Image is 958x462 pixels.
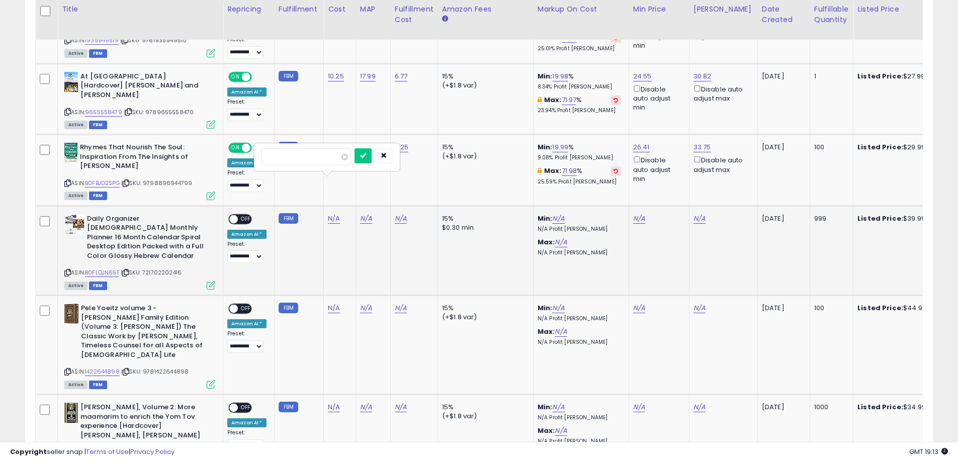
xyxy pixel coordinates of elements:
div: 1 [814,72,845,81]
span: OFF [238,215,254,223]
span: All listings currently available for purchase on Amazon [64,381,88,389]
b: Max: [538,237,555,247]
p: 8.34% Profit [PERSON_NAME] [538,83,621,90]
small: FBM [279,213,298,224]
b: Listed Price: [857,303,903,313]
span: ON [229,72,242,81]
div: Min Price [633,4,685,15]
b: Min: [538,214,553,223]
div: Amazon AI * [227,158,267,167]
i: Revert to store-level Max Markup [614,168,618,173]
a: B0FLQJN65T [85,268,119,277]
a: 33.75 [693,142,711,152]
div: [DATE] [762,72,802,81]
div: $44.99 [857,304,941,313]
a: N/A [360,303,372,313]
b: Max: [538,426,555,435]
span: FBM [89,121,107,129]
div: [PERSON_NAME] [693,4,753,15]
div: [DATE] [762,403,802,412]
a: N/A [360,214,372,224]
a: N/A [693,214,706,224]
b: Max: [544,95,562,105]
p: 25.01% Profit [PERSON_NAME] [538,45,621,52]
small: FBM [279,142,298,152]
a: N/A [693,402,706,412]
b: Listed Price: [857,142,903,152]
a: N/A [395,214,407,224]
a: 9655558479 [85,108,122,117]
a: N/A [552,214,564,224]
a: Terms of Use [86,447,129,456]
span: | SKU: 9798896944799 [121,179,192,187]
div: 15% [442,72,526,81]
small: FBM [279,303,298,313]
a: N/A [328,214,340,224]
b: Max: [538,327,555,336]
div: ASIN: [64,214,215,289]
b: Min: [538,71,553,81]
div: ASIN: [64,304,215,388]
b: Listed Price: [857,402,903,412]
div: Markup on Cost [538,4,625,15]
b: Rhymes That Nourish The Soul: Inspiration From The Insights of [PERSON_NAME] [80,143,202,173]
span: | SKU: 9789655558470 [124,108,194,116]
div: Preset: [227,169,267,192]
div: [DATE] [762,214,802,223]
div: % [538,33,621,52]
b: Min: [538,303,553,313]
b: Listed Price: [857,71,903,81]
p: N/A Profit [PERSON_NAME] [538,226,621,233]
a: 10.25 [328,71,344,81]
small: Amazon Fees. [442,15,448,24]
a: N/A [328,303,340,313]
a: 22.99 [360,142,378,152]
b: Listed Price: [857,214,903,223]
b: Min: [538,402,553,412]
div: Preset: [227,241,267,263]
a: 6.25 [395,142,409,152]
div: 15% [442,143,526,152]
div: 1000 [814,403,845,412]
span: | SKU: 721702202416 [121,268,182,276]
div: Title [62,4,219,15]
a: 24.55 [633,71,652,81]
a: N/A [555,237,567,247]
a: N/A [555,426,567,436]
div: 999 [814,214,845,223]
span: | SKU: 9781422644898 [121,367,189,376]
a: N/A [555,327,567,337]
a: N/A [633,402,645,412]
div: seller snap | | [10,447,175,457]
a: 17.99 [360,71,376,81]
div: (+$1.8 var) [442,152,526,161]
div: Amazon AI * [227,418,267,427]
span: OFF [250,144,267,152]
a: 71.97 [562,95,577,105]
img: 519FoOtUJZL._SL40_.jpg [64,214,84,234]
div: $34.99 [857,403,941,412]
b: At [GEOGRAPHIC_DATA] [Hardcover] [PERSON_NAME] and [PERSON_NAME] [80,72,203,103]
div: (+$1.8 var) [442,313,526,322]
a: N/A [552,402,564,412]
div: Preset: [227,429,267,452]
div: Preset: [227,36,267,59]
p: N/A Profit [PERSON_NAME] [538,315,621,322]
span: FBM [89,381,107,389]
div: % [538,143,621,161]
div: Listed Price [857,4,944,15]
div: (+$1.8 var) [442,81,526,90]
div: Amazon AI * [227,230,267,239]
span: All listings currently available for purchase on Amazon [64,49,88,58]
div: ASIN: [64,72,215,128]
p: 23.94% Profit [PERSON_NAME] [538,107,621,114]
b: Pele Yoeitz volume 3 - [PERSON_NAME] Family Edition (Volume 3: [PERSON_NAME]) The Classic Work by... [81,304,203,362]
a: 30.82 [693,71,712,81]
div: % [538,166,621,185]
a: N/A [395,303,407,313]
div: $39.99 [857,214,941,223]
a: 1422644898 [85,367,120,376]
p: N/A Profit [PERSON_NAME] [538,339,621,346]
div: $27.99 [857,72,941,81]
a: N/A [633,303,645,313]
